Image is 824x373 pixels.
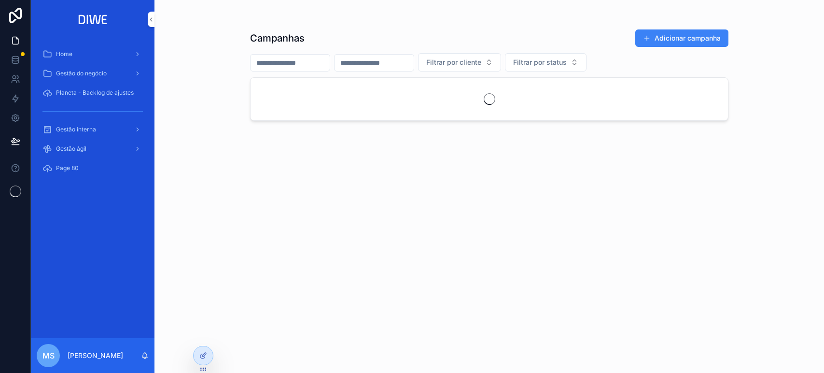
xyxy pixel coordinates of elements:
[31,39,154,189] div: scrollable content
[418,53,501,72] button: Select Button
[75,12,111,27] img: App logo
[42,350,55,361] span: MS
[56,70,107,77] span: Gestão do negócio
[37,121,149,138] a: Gestão interna
[250,31,305,45] h1: Campanhas
[513,57,567,67] span: Filtrar por status
[37,159,149,177] a: Page 80
[56,164,79,172] span: Page 80
[56,89,134,97] span: Planeta - Backlog de ajustes
[56,145,86,153] span: Gestão ágil
[37,65,149,82] a: Gestão do negócio
[68,351,123,360] p: [PERSON_NAME]
[635,29,728,47] button: Adicionar campanha
[505,53,587,72] button: Select Button
[37,140,149,158] a: Gestão ágil
[56,126,96,133] span: Gestão interna
[37,84,149,101] a: Planeta - Backlog de ajustes
[56,50,72,58] span: Home
[37,45,149,63] a: Home
[426,57,481,67] span: Filtrar por cliente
